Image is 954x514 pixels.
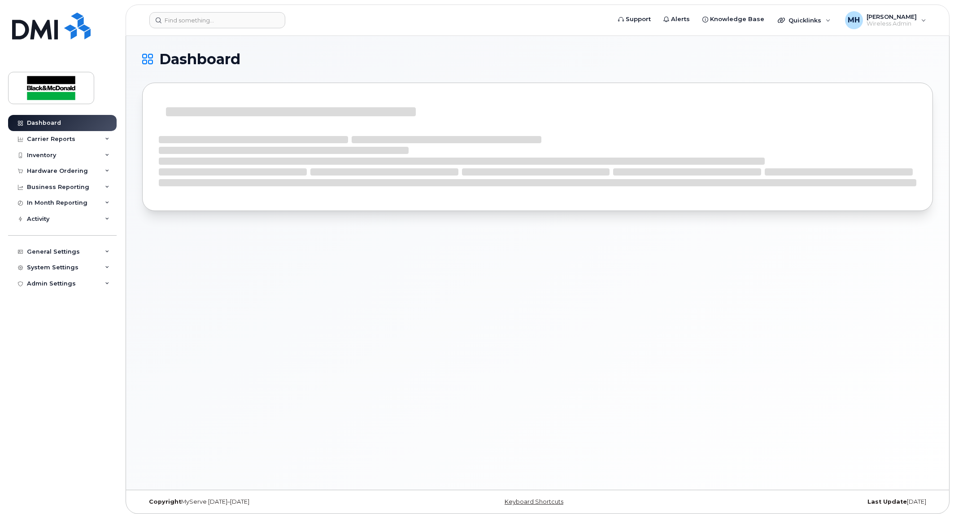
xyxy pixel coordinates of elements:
[149,498,181,505] strong: Copyright
[142,498,406,505] div: MyServe [DATE]–[DATE]
[505,498,563,505] a: Keyboard Shortcuts
[159,53,240,66] span: Dashboard
[867,498,907,505] strong: Last Update
[669,498,933,505] div: [DATE]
